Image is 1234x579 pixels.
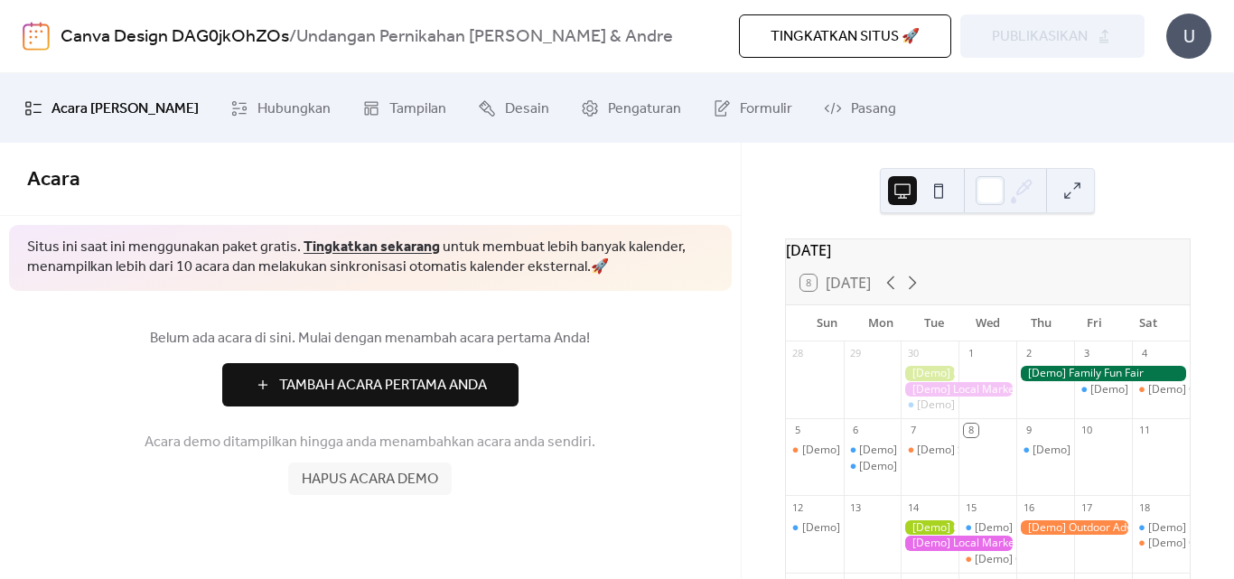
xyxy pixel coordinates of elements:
div: 12 [791,500,805,514]
span: Tingkatkan situs 🚀 [771,26,920,48]
b: / [289,20,296,54]
div: U [1166,14,1211,59]
div: 10 [1080,424,1093,437]
div: [Demo] Morning Yoga Bliss [901,397,958,413]
div: Thu [1014,305,1068,341]
div: [Demo] Morning Yoga Bliss [917,397,1054,413]
div: 14 [906,500,920,514]
span: Tampilan [389,95,446,123]
a: Tambah Acara Pertama Anda [27,363,714,406]
div: [Demo] Morning Yoga Bliss [859,459,996,474]
div: [Demo] Local Market [901,382,1016,397]
div: Wed [961,305,1014,341]
div: [Demo] Morning Yoga Bliss [1132,520,1190,536]
div: [Demo] Seniors' Social Tea [917,443,1052,458]
span: Situs ini saat ini menggunakan paket gratis. untuk membuat lebih banyak kalender, menampilkan leb... [27,238,714,278]
a: Pengaturan [567,80,695,135]
div: [Demo] Family Fun Fair [1016,366,1190,381]
div: 18 [1137,500,1151,514]
div: [Demo] Gardening Workshop [901,520,958,536]
a: Formulir [699,80,806,135]
a: Hubungkan [217,80,344,135]
div: 16 [1022,500,1035,514]
div: 13 [849,500,863,514]
div: [DATE] [786,239,1190,261]
div: 30 [906,347,920,360]
div: [Demo] Book Club Gathering [802,443,947,458]
a: Desain [464,80,563,135]
div: 1 [964,347,977,360]
div: [Demo] Morning Yoga Bliss [1074,382,1132,397]
div: 7 [906,424,920,437]
div: 3 [1080,347,1093,360]
div: [Demo] Morning Yoga Bliss [975,520,1112,536]
div: [Demo] Culinary Cooking Class [975,552,1130,567]
div: [Demo] Local Market [901,536,1016,551]
span: Hapus acara demo [302,469,438,490]
span: Tambah Acara Pertama Anda [279,375,487,397]
div: [Demo] Morning Yoga Bliss [786,520,844,536]
div: [Demo] Fitness Bootcamp [859,443,989,458]
div: [Demo] Gardening Workshop [901,366,958,381]
div: [Demo] Fitness Bootcamp [844,443,902,458]
div: 5 [791,424,805,437]
button: Hapus acara demo [288,462,452,495]
span: Belum ada acara di sini. Mulai dengan menambah acara pertama Anda! [27,328,714,350]
span: Formulir [740,95,792,123]
div: [Demo] Seniors' Social Tea [901,443,958,458]
div: [Demo] Morning Yoga Bliss [1016,443,1074,458]
a: Tingkatkan sekarang [304,233,440,261]
div: [Demo] Open Mic Night [1132,536,1190,551]
div: [Demo] Morning Yoga Bliss [1090,382,1228,397]
div: [Demo] Culinary Cooking Class [958,552,1016,567]
span: Acara [27,160,80,200]
div: Sun [800,305,854,341]
span: Hubungkan [257,95,331,123]
div: 28 [791,347,805,360]
span: Pengaturan [608,95,681,123]
div: 15 [964,500,977,514]
div: Fri [1068,305,1121,341]
a: Tampilan [349,80,460,135]
div: 2 [1022,347,1035,360]
img: logo [23,22,50,51]
div: Tue [907,305,960,341]
div: 9 [1022,424,1035,437]
a: Pasang [810,80,910,135]
div: [Demo] Outdoor Adventure Day [1016,520,1132,536]
div: [Demo] Morning Yoga Bliss [958,520,1016,536]
a: Acara [PERSON_NAME] [11,80,212,135]
b: Undangan Pernikahan [PERSON_NAME] & Andre [296,20,673,54]
a: Canva Design DAG0jkOhZOs [61,20,289,54]
span: Pasang [851,95,896,123]
div: [Demo] Open Mic Night [1132,382,1190,397]
div: 11 [1137,424,1151,437]
div: 17 [1080,500,1093,514]
div: 4 [1137,347,1151,360]
span: Desain [505,95,549,123]
div: 6 [849,424,863,437]
span: Acara [PERSON_NAME] [51,95,199,123]
div: 29 [849,347,863,360]
div: Sat [1122,305,1175,341]
div: [Demo] Morning Yoga Bliss [1033,443,1170,458]
div: [Demo] Book Club Gathering [786,443,844,458]
button: Tambah Acara Pertama Anda [222,363,519,406]
div: [Demo] Morning Yoga Bliss [844,459,902,474]
button: Tingkatkan situs 🚀 [739,14,951,58]
div: 8 [964,424,977,437]
span: Acara demo ditampilkan hingga anda menambahkan acara anda sendiri. [145,432,595,453]
div: [Demo] Morning Yoga Bliss [802,520,940,536]
div: Mon [854,305,907,341]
